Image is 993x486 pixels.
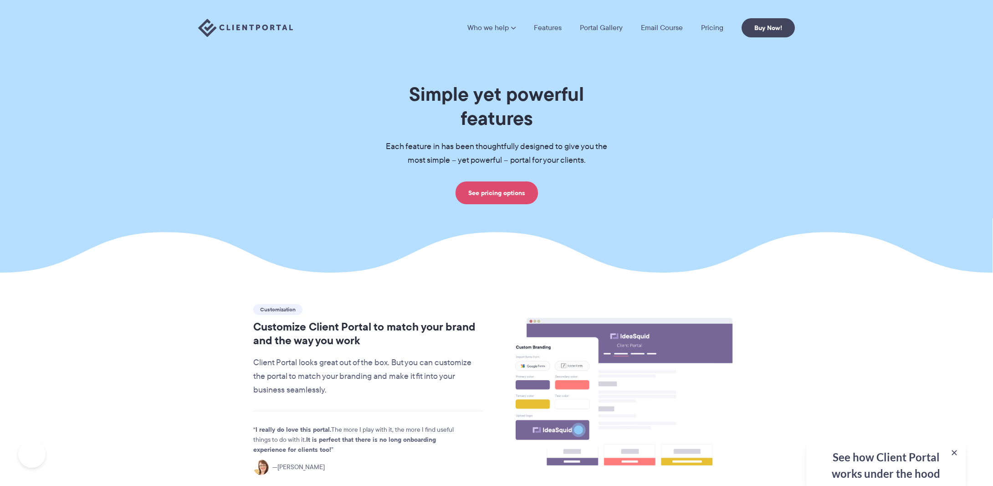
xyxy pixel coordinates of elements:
strong: I really do love this portal. [256,424,331,434]
h1: Simple yet powerful features [371,82,622,130]
iframe: Toggle Customer Support [18,440,46,468]
p: Each feature in has been thoughtfully designed to give you the most simple – yet powerful – porta... [371,140,622,167]
p: Client Portal looks great out of the box. But you can customize the portal to match your branding... [253,356,483,397]
h2: Customize Client Portal to match your brand and the way you work [253,320,483,347]
p: The more I play with it, the more I find useful things to do with it. [253,425,467,455]
a: Buy Now! [742,18,795,37]
span: Customization [253,304,302,315]
a: Email Course [641,24,683,31]
a: See pricing options [456,181,538,204]
a: Pricing [701,24,723,31]
a: Portal Gallery [580,24,623,31]
a: Features [534,24,562,31]
strong: It is perfect that there is no long onboarding experience for clients too! [253,434,436,455]
a: Who we help [467,24,516,31]
span: [PERSON_NAME] [272,462,325,472]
